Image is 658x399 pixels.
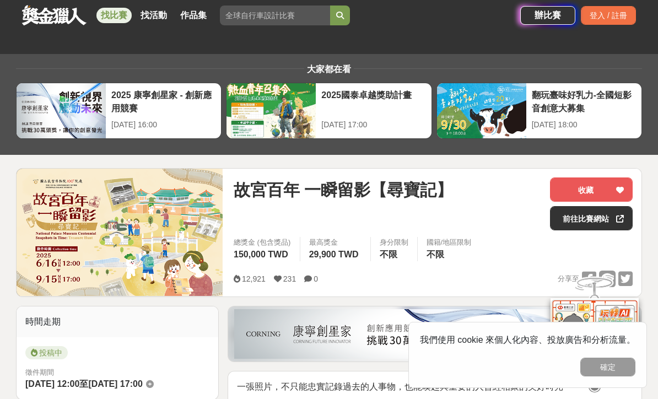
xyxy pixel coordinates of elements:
span: 故宮百年 一瞬留影【尋寶記】 [234,177,453,202]
span: 最高獎金 [309,237,362,248]
span: 分享至 [558,271,579,287]
a: 找活動 [136,8,171,23]
button: 收藏 [550,177,633,202]
span: 大家都在看 [304,64,354,74]
a: 2025國泰卓越獎助計畫[DATE] 17:00 [226,83,432,139]
span: 150,000 TWD [234,250,288,259]
a: 前往比賽網站 [550,206,633,230]
a: 翻玩臺味好乳力-全國短影音創意大募集[DATE] 18:00 [436,83,642,139]
span: 0 [314,274,318,283]
a: 作品集 [176,8,211,23]
span: 29,900 TWD [309,250,359,259]
span: 總獎金 (包含獎品) [234,237,291,248]
span: 12,921 [242,274,266,283]
div: 時間走期 [17,306,218,337]
div: 身分限制 [380,237,408,248]
span: 至 [79,379,88,389]
img: d2146d9a-e6f6-4337-9592-8cefde37ba6b.png [551,296,639,369]
button: 確定 [580,358,635,376]
a: 找比賽 [96,8,132,23]
a: 2025 康寧創星家 - 創新應用競賽[DATE] 16:00 [16,83,222,139]
div: 2025國泰卓越獎助計畫 [321,89,425,114]
img: be6ed63e-7b41-4cb8-917a-a53bd949b1b4.png [234,309,635,359]
div: [DATE] 18:00 [532,119,636,131]
img: Cover Image [17,169,223,296]
span: 不限 [427,250,444,259]
span: [DATE] 12:00 [25,379,79,389]
span: 231 [283,274,296,283]
div: [DATE] 17:00 [321,119,425,131]
input: 全球自行車設計比賽 [220,6,330,25]
div: 2025 康寧創星家 - 創新應用競賽 [111,89,215,114]
div: 翻玩臺味好乳力-全國短影音創意大募集 [532,89,636,114]
div: 國籍/地區限制 [427,237,472,248]
div: 登入 / 註冊 [581,6,636,25]
a: 辦比賽 [520,6,575,25]
span: 不限 [380,250,397,259]
span: 一張照片，不只能忠實記錄過去的人事物，也能喚起與重要的人曾經相聚的美好時光~ [237,382,568,391]
div: [DATE] 16:00 [111,119,215,131]
span: 徵件期間 [25,368,54,376]
span: 投稿中 [25,346,68,359]
span: [DATE] 17:00 [88,379,142,389]
span: 我們使用 cookie 來個人化內容、投放廣告和分析流量。 [420,335,635,344]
